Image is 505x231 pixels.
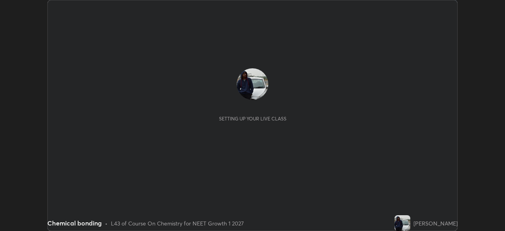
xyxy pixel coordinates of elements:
[413,219,458,227] div: [PERSON_NAME]
[47,218,102,228] div: Chemical bonding
[237,68,268,100] img: f991eeff001c4949acf00ac8e21ffa6c.jpg
[219,116,286,122] div: Setting up your live class
[105,219,108,227] div: •
[111,219,244,227] div: L43 of Course On Chemistry for NEET Growth 1 2027
[395,215,410,231] img: f991eeff001c4949acf00ac8e21ffa6c.jpg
